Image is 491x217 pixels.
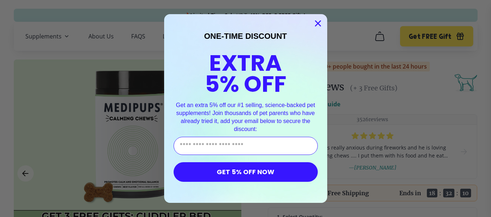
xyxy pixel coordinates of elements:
button: Close dialog [312,17,324,30]
button: GET 5% OFF NOW [174,162,318,182]
span: 5% OFF [205,68,286,100]
span: EXTRA [209,47,282,79]
span: Get an extra 5% off our #1 selling, science-backed pet supplements! Join thousands of pet parents... [176,102,315,132]
span: ONE-TIME DISCOUNT [204,32,287,41]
